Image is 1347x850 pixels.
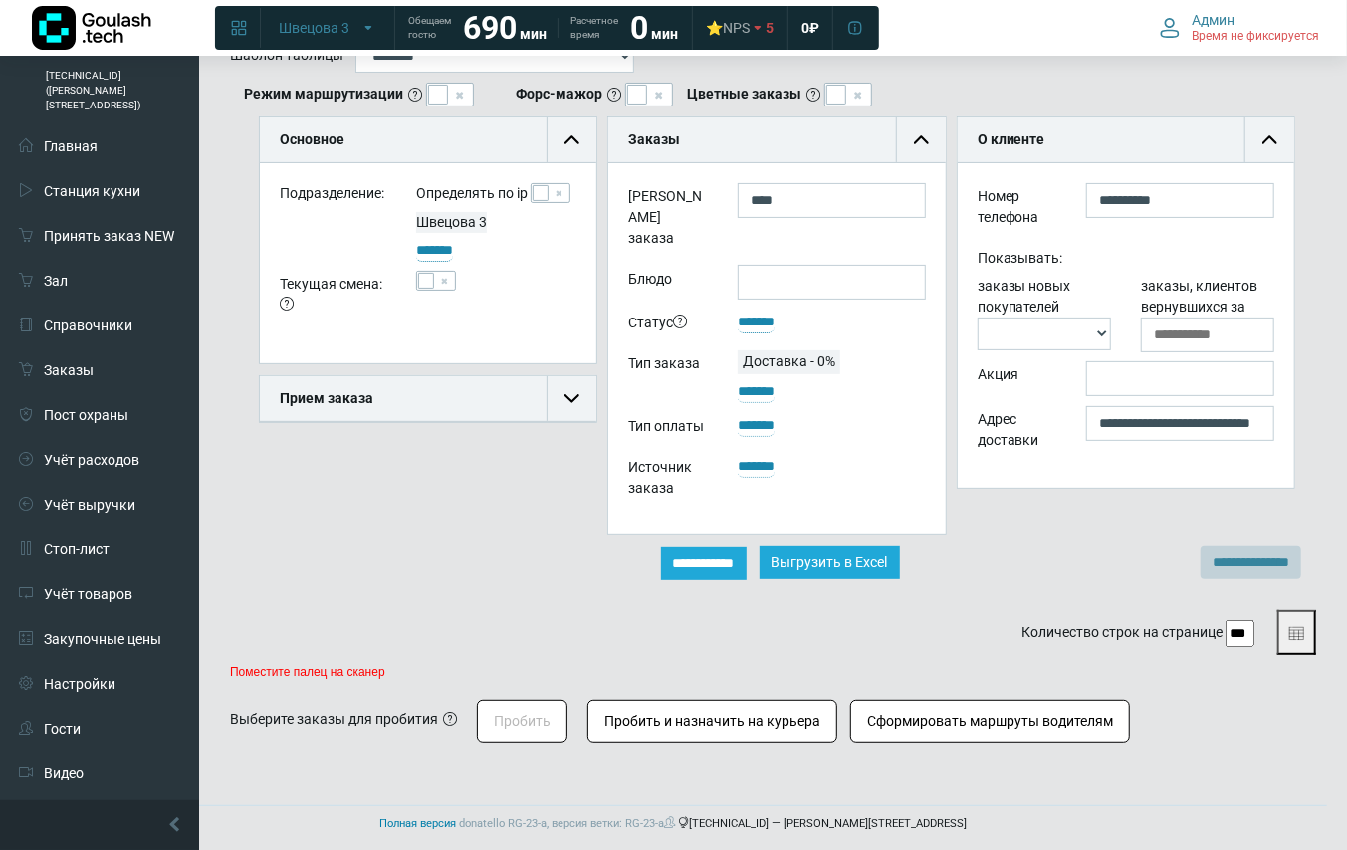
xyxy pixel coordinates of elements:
span: мин [520,26,547,42]
span: Обещаем гостю [408,14,451,42]
label: Блюдо [613,265,722,300]
div: Статус [613,310,722,340]
b: Основное [280,131,344,147]
span: ₽ [809,19,819,37]
label: Количество строк на странице [1021,622,1223,643]
img: collapse [564,391,579,406]
b: Заказы [628,131,680,147]
span: NPS [723,20,750,36]
span: Расчетное время [570,14,618,42]
span: donatello RG-23-a, версия ветки: RG-23-a [460,817,679,830]
div: Тип заказа [613,350,722,403]
div: Показывать: [963,244,1289,275]
b: Форс-мажор [516,84,602,105]
span: Время не фиксируется [1192,29,1319,45]
button: Админ Время не фиксируется [1148,7,1331,49]
span: Доставка - 0% [738,353,840,369]
div: заказы новых покупателей [963,276,1126,352]
button: Швецова 3 [267,12,388,44]
a: Полная версия [380,817,457,830]
span: мин [651,26,678,42]
img: collapse [914,132,929,147]
span: Швецова 3 [279,19,349,37]
a: 0 ₽ [789,10,831,46]
b: Прием заказа [280,390,373,406]
label: [PERSON_NAME] заказа [613,183,722,256]
div: Текущая смена: [265,271,401,322]
a: Обещаем гостю 690 мин Расчетное время 0 мин [396,10,690,46]
span: 5 [766,19,774,37]
img: collapse [1262,132,1277,147]
button: Пробить и назначить на курьера [587,700,837,743]
strong: 690 [463,9,517,47]
footer: [TECHNICAL_ID] — [PERSON_NAME][STREET_ADDRESS] [20,805,1327,843]
div: Источник заказа [613,454,722,506]
label: Определять по ip [416,183,528,204]
a: ⭐NPS 5 [694,10,786,46]
span: Швецова 3 [416,214,487,230]
span: 0 [801,19,809,37]
strong: 0 [630,9,648,47]
: Выгрузить в Excel [760,546,900,579]
div: заказы, клиентов вернувшихся за [1126,276,1289,352]
img: Логотип компании Goulash.tech [32,6,151,50]
div: Акция [963,361,1071,396]
div: Тип оплаты [613,413,722,444]
div: Адрес доставки [963,406,1071,458]
span: k8s-prod-3-2-0 [665,816,676,828]
span: Админ [1192,11,1235,29]
div: ⭐ [706,19,750,37]
p: Поместите палец на сканер [230,665,1316,679]
div: Выберите заказы для пробития [230,709,438,730]
b: Режим маршрутизации [244,84,403,105]
b: О клиенте [978,131,1045,147]
b: Цветные заказы [687,84,801,105]
div: Подразделение: [265,183,401,212]
div: Номер телефона [963,183,1071,235]
button: Пробить [477,700,567,743]
img: collapse [564,132,579,147]
button: Сформировать маршруты водителям [850,700,1130,743]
